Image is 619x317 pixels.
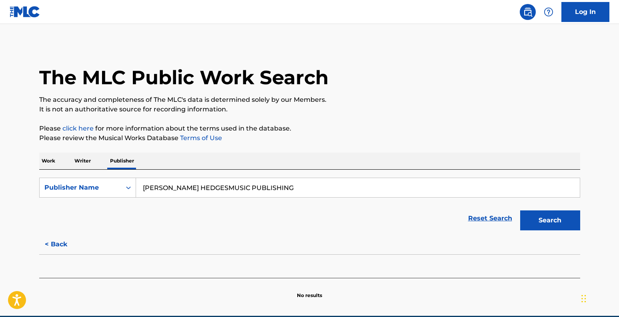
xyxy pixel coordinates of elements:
[39,133,580,143] p: Please review the Musical Works Database
[178,134,222,142] a: Terms of Use
[39,153,58,169] p: Work
[39,95,580,105] p: The accuracy and completeness of The MLC's data is determined solely by our Members.
[464,210,516,227] a: Reset Search
[541,4,557,20] div: Help
[561,2,609,22] a: Log In
[62,125,94,132] a: click here
[10,6,40,18] img: MLC Logo
[581,287,586,311] div: Drag
[39,65,329,89] h1: The MLC Public Work Search
[520,4,536,20] a: Public Search
[39,234,87,254] button: < Back
[72,153,93,169] p: Writer
[579,279,619,317] iframe: Chat Widget
[297,282,322,299] p: No results
[39,105,580,114] p: It is not an authoritative source for recording information.
[523,7,533,17] img: search
[108,153,136,169] p: Publisher
[39,124,580,133] p: Please for more information about the terms used in the database.
[44,183,116,192] div: Publisher Name
[520,210,580,230] button: Search
[544,7,553,17] img: help
[39,178,580,234] form: Search Form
